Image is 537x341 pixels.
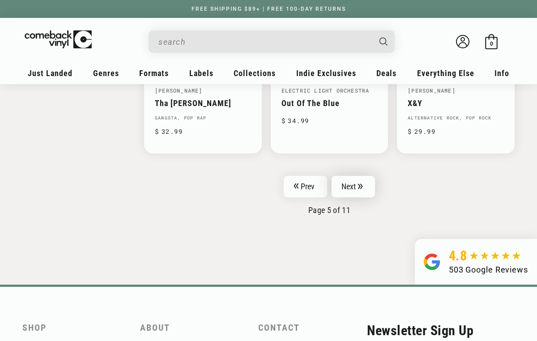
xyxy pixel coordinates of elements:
[281,98,378,108] a: Out Of The Blue
[258,323,367,333] h2: Contact
[28,68,72,78] span: Just Landed
[284,176,327,197] a: Prev
[155,98,251,108] a: Tha [PERSON_NAME]
[449,248,467,264] span: 4.8
[139,68,169,78] span: Formats
[424,248,440,276] img: Group.svg
[93,68,119,78] span: Genres
[189,68,213,78] span: Labels
[408,98,504,108] a: X&Y
[281,87,370,94] a: Electric Light Orchestra
[367,323,515,338] h2: Newsletter Sign Up
[234,68,276,78] span: Collections
[155,87,203,94] a: [PERSON_NAME]
[183,6,355,12] a: FREE SHIPPING $89+ | FREE 100-DAY RETURNS
[332,176,375,197] a: Next
[449,264,528,276] div: 503 Google Reviews
[158,33,371,51] input: When autocomplete results are available use up and down arrows to review and enter to select
[417,68,474,78] span: Everything Else
[372,30,396,53] button: Search
[149,30,395,53] div: Search
[22,323,131,333] h2: Shop
[408,87,456,94] a: [PERSON_NAME]
[144,176,515,215] nav: Pagination
[376,68,396,78] span: Deals
[296,68,356,78] span: Indie Exclusives
[144,205,515,215] p: Page 5 of 11
[469,251,521,260] img: star5.svg
[415,239,537,285] a: 4.8 503 Google Reviews
[140,323,249,333] h2: About
[490,40,493,47] span: 0
[494,68,509,78] span: Info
